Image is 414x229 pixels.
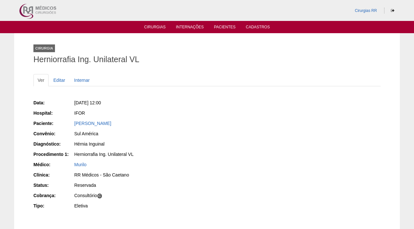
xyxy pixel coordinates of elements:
[74,141,203,147] div: Hérnia Inguinal
[33,161,74,168] div: Médico:
[33,192,74,199] div: Cobrança:
[49,74,69,86] a: Editar
[74,121,111,126] a: [PERSON_NAME]
[74,151,203,157] div: Herniorrafia Ing. Unilateral VL
[74,130,203,137] div: Sul América
[214,25,236,31] a: Pacientes
[144,25,166,31] a: Cirurgias
[97,193,103,199] span: C
[33,44,55,52] div: Cirurgia
[74,203,203,209] div: Eletiva
[74,182,203,188] div: Reservada
[33,172,74,178] div: Clínica:
[33,74,49,86] a: Ver
[33,55,381,63] h1: Herniorrafia Ing. Unilateral VL
[33,151,74,157] div: Procedimento 1:
[33,120,74,127] div: Paciente:
[74,162,86,167] a: Murilo
[391,9,394,13] i: Sair
[74,100,101,105] span: [DATE] 12:00
[33,130,74,137] div: Convênio:
[74,110,203,116] div: IFOR
[33,203,74,209] div: Tipo:
[70,74,94,86] a: Internar
[176,25,204,31] a: Internações
[246,25,270,31] a: Cadastros
[74,192,203,199] div: Consultório
[33,100,74,106] div: Data:
[33,141,74,147] div: Diagnóstico:
[355,8,377,13] a: Cirurgias RR
[74,172,203,178] div: RR Médicos - São Caetano
[33,182,74,188] div: Status:
[33,110,74,116] div: Hospital:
